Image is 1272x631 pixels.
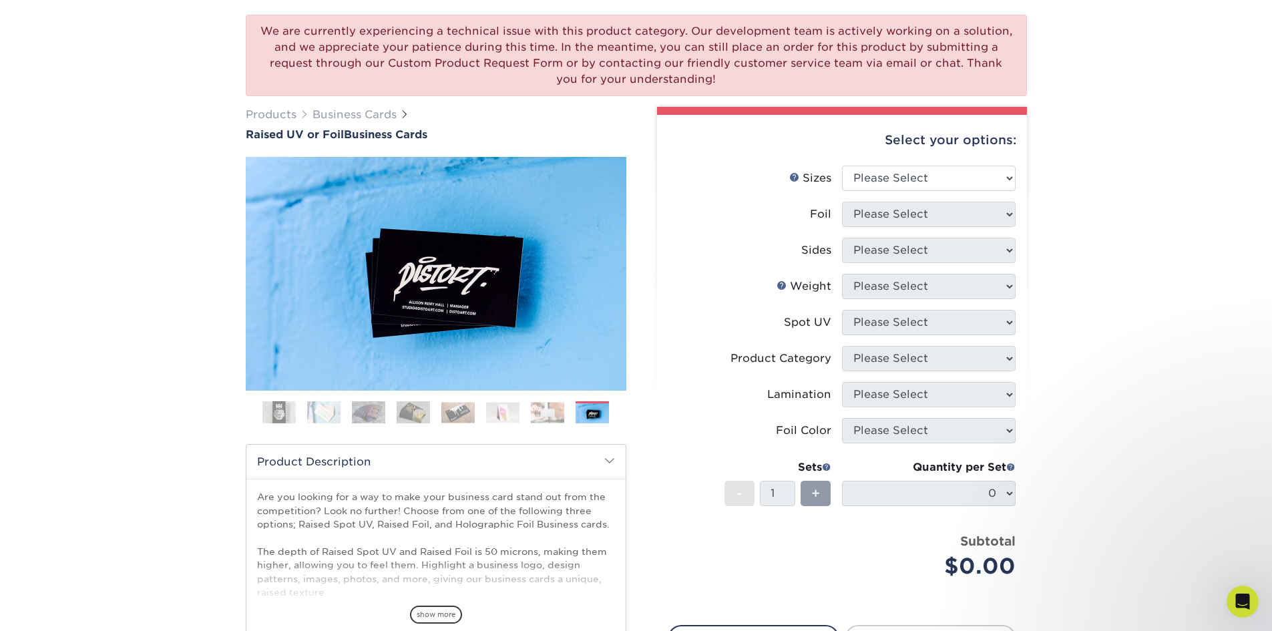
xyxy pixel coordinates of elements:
iframe: Intercom live chat [1227,586,1259,618]
div: $0.00 [852,550,1016,582]
div: Weight [777,278,831,294]
span: - [736,483,743,503]
img: Business Cards 04 [397,401,430,424]
div: Sides [801,242,831,258]
a: Products [246,108,296,121]
div: Foil [810,206,831,222]
img: Business Cards 02 [307,401,341,424]
a: Business Cards [312,108,397,121]
img: Business Cards 06 [486,402,519,423]
img: Raised UV or Foil 08 [246,157,626,391]
span: Raised UV or Foil [246,128,344,141]
h2: Product Description [246,445,626,479]
div: We are currently experiencing a technical issue with this product category. Our development team ... [246,15,1027,96]
span: + [811,483,820,503]
h1: Business Cards [246,128,626,141]
img: Business Cards 03 [352,401,385,424]
div: Select your options: [668,115,1016,166]
img: Business Cards 05 [441,402,475,423]
div: Lamination [767,387,831,403]
div: Foil Color [776,423,831,439]
div: Spot UV [784,314,831,331]
strong: Subtotal [960,534,1016,548]
div: Quantity per Set [842,459,1016,475]
div: Sets [724,459,831,475]
div: Product Category [730,351,831,367]
span: show more [410,606,462,624]
div: Sizes [789,170,831,186]
img: Business Cards 07 [531,402,564,423]
img: Business Cards 01 [262,396,296,429]
img: Business Cards 08 [576,403,609,424]
a: Raised UV or FoilBusiness Cards [246,128,626,141]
